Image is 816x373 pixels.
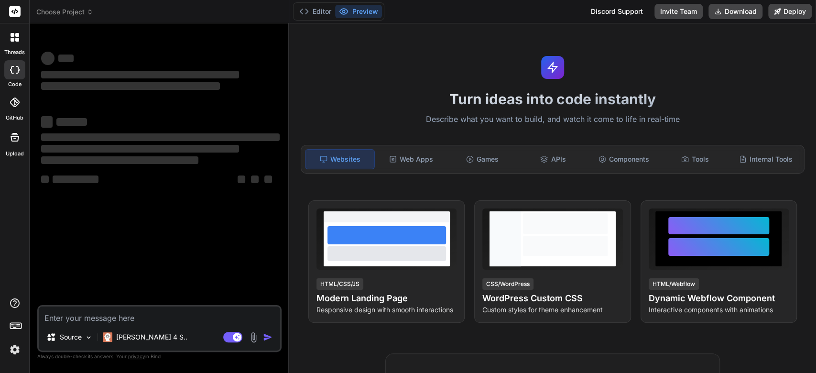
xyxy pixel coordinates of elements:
button: Download [708,4,762,19]
p: Source [60,332,82,342]
span: ‌ [41,82,220,90]
h4: Modern Landing Page [316,292,457,305]
div: HTML/Webflow [649,278,699,290]
button: Editor [295,5,335,18]
p: Always double-check its answers. Your in Bind [37,352,282,361]
img: settings [7,341,23,358]
h1: Turn ideas into code instantly [295,90,810,108]
div: Websites [305,149,375,169]
label: code [8,80,22,88]
span: ‌ [41,133,280,141]
span: ‌ [238,176,245,183]
span: ‌ [58,55,74,62]
div: HTML/CSS/JS [316,278,363,290]
button: Invite Team [654,4,703,19]
p: Custom styles for theme enhancement [482,305,622,315]
div: Components [589,149,658,169]
div: APIs [519,149,588,169]
span: Choose Project [36,7,93,17]
label: GitHub [6,114,23,122]
span: ‌ [56,118,87,126]
span: ‌ [53,176,98,183]
label: Upload [6,150,24,158]
span: ‌ [41,52,54,65]
p: [PERSON_NAME] 4 S.. [116,332,187,342]
img: Pick Models [85,333,93,341]
button: Preview [335,5,382,18]
p: Interactive components with animations [649,305,789,315]
img: attachment [248,332,259,343]
span: ‌ [264,176,272,183]
span: ‌ [251,176,259,183]
p: Describe what you want to build, and watch it come to life in real-time [295,113,810,126]
span: ‌ [41,145,239,153]
span: privacy [128,353,145,359]
h4: WordPress Custom CSS [482,292,622,305]
p: Responsive design with smooth interactions [316,305,457,315]
h4: Dynamic Webflow Component [649,292,789,305]
div: Discord Support [585,4,649,19]
span: ‌ [41,156,198,164]
div: Games [447,149,516,169]
span: ‌ [41,71,239,78]
div: CSS/WordPress [482,278,533,290]
label: threads [4,48,25,56]
span: ‌ [41,176,49,183]
span: ‌ [41,116,53,128]
div: Tools [660,149,729,169]
button: Deploy [768,4,812,19]
div: Web Apps [377,149,446,169]
div: Internal Tools [731,149,800,169]
img: icon [263,332,272,342]
img: Claude 4 Sonnet [103,332,112,342]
